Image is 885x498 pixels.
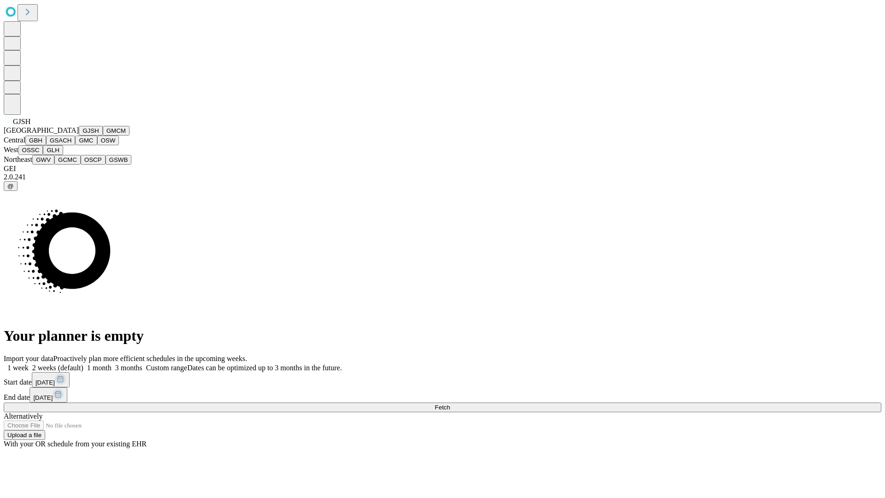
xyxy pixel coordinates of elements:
[4,430,45,440] button: Upload a file
[106,155,132,165] button: GSWB
[81,155,106,165] button: OSCP
[4,136,25,144] span: Central
[4,372,881,387] div: Start date
[7,364,29,372] span: 1 week
[103,126,130,136] button: GMCM
[4,355,53,362] span: Import your data
[4,327,881,344] h1: Your planner is empty
[146,364,187,372] span: Custom range
[4,440,147,448] span: With your OR schedule from your existing EHR
[35,379,55,386] span: [DATE]
[32,364,83,372] span: 2 weeks (default)
[33,394,53,401] span: [DATE]
[7,183,14,190] span: @
[43,145,63,155] button: GLH
[32,372,70,387] button: [DATE]
[4,403,881,412] button: Fetch
[4,412,42,420] span: Alternatively
[53,355,247,362] span: Proactively plan more efficient schedules in the upcoming weeks.
[4,126,79,134] span: [GEOGRAPHIC_DATA]
[4,387,881,403] div: End date
[79,126,103,136] button: GJSH
[187,364,342,372] span: Dates can be optimized up to 3 months in the future.
[29,387,67,403] button: [DATE]
[97,136,119,145] button: OSW
[4,146,18,154] span: West
[18,145,43,155] button: OSSC
[13,118,30,125] span: GJSH
[435,404,450,411] span: Fetch
[4,181,18,191] button: @
[25,136,46,145] button: GBH
[4,155,32,163] span: Northeast
[32,155,54,165] button: GWV
[4,165,881,173] div: GEI
[4,173,881,181] div: 2.0.241
[87,364,112,372] span: 1 month
[54,155,81,165] button: GCMC
[115,364,142,372] span: 3 months
[75,136,97,145] button: GMC
[46,136,75,145] button: GSACH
